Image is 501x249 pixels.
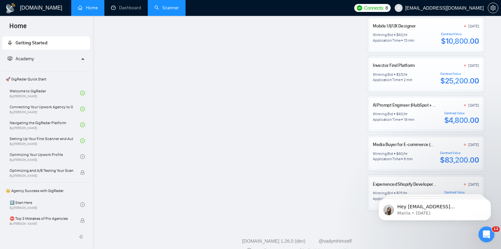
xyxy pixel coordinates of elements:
div: 40 [398,32,403,37]
div: Winning Bid [373,151,393,156]
span: check-circle [80,154,85,159]
div: [DATE] [468,142,479,147]
div: $ [396,32,399,37]
div: [DATE] [468,24,479,29]
div: /hr [403,72,408,77]
div: 2 min [404,77,413,82]
div: Contract Value [440,151,479,155]
span: setting [488,5,498,11]
a: setting [488,5,498,11]
img: logo [5,3,16,14]
a: Media Buyer for E-commerce (Meta Ads) [373,142,449,147]
span: Academy [16,56,34,62]
a: 1️⃣ Start HereBy[PERSON_NAME] [10,197,80,212]
span: ⛔ Top 3 Mistakes of Pro Agencies [10,215,73,222]
div: Winning Bid [373,72,393,77]
div: Application Time [373,38,400,43]
div: $ [396,111,399,117]
a: searchScanner [154,5,179,11]
a: Setting Up Your First Scanner and Auto-BidderBy[PERSON_NAME] [10,133,80,148]
span: check-circle [80,123,85,127]
div: $25,200.00 [440,76,479,86]
div: [DATE] [468,182,479,187]
span: 8 [385,4,388,12]
li: Getting Started [2,36,90,50]
span: lock [80,170,85,175]
span: Getting Started [16,40,47,46]
div: [DATE] [468,103,479,108]
span: 12 [492,226,500,232]
span: check-circle [80,107,85,111]
div: 40 [398,111,403,117]
div: $83,200.00 [440,155,479,165]
div: 40 [398,151,403,156]
a: Mobile UI/UX Designer [373,23,416,29]
iframe: Intercom notifications message [368,185,501,231]
div: 9 min [404,156,413,162]
div: Application Time [373,156,400,162]
span: check-circle [80,91,85,95]
div: /hr [403,111,408,117]
span: Connects: [364,4,384,12]
div: $4,800.00 [444,115,479,125]
span: 👑 Agency Success with GigRadar [3,184,89,197]
span: double-left [79,233,85,240]
a: Optimizing Your Upwork ProfileBy[PERSON_NAME] [10,149,80,164]
a: @vadymhimself [318,238,352,244]
span: Optimizing and A/B Testing Your Scanner for Better Results [10,167,73,174]
a: Navigating the GigRadar PlatformBy[PERSON_NAME] [10,118,80,132]
button: setting [488,3,498,13]
span: user [396,6,401,10]
a: Connecting Your Upwork Agency to GigRadarBy[PERSON_NAME] [10,102,80,116]
div: 15 min [404,38,415,43]
div: 18 min [404,117,415,122]
div: $ [396,72,399,77]
span: By [PERSON_NAME] [10,222,73,226]
a: dashboardDashboard [111,5,141,11]
span: Home [4,21,32,35]
span: By [PERSON_NAME] [10,174,73,178]
div: $ [396,151,399,156]
iframe: Intercom live chat [478,226,494,242]
div: 35 [398,72,403,77]
span: fund-projection-screen [8,56,12,61]
div: $10,800.00 [441,36,479,46]
span: 🚀 GigRadar Quick Start [3,73,89,86]
img: upwork-logo.png [357,5,362,11]
span: rocket [8,40,12,45]
span: Academy [8,56,34,62]
a: [DOMAIN_NAME] 1.26.0 (dev) [242,238,306,244]
div: /hr [403,151,408,156]
div: Contract Value [441,32,479,36]
div: Contract Value [440,72,479,76]
span: check-circle [80,138,85,143]
div: Application Time [373,77,400,82]
a: Experienced Shopify Developer Needed for Ongoing Projects [373,181,489,187]
a: Welcome to GigRadarBy[PERSON_NAME] [10,86,80,100]
div: Winning Bid [373,111,393,117]
a: homeHome [78,5,98,11]
span: lock [80,218,85,223]
div: Application Time [373,117,400,122]
span: check-circle [80,202,85,207]
div: /hr [403,32,408,37]
a: Investor Find Platform [373,63,415,68]
div: [DATE] [468,63,479,68]
div: Winning Bid [373,32,393,37]
div: Contract Value [444,111,479,115]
